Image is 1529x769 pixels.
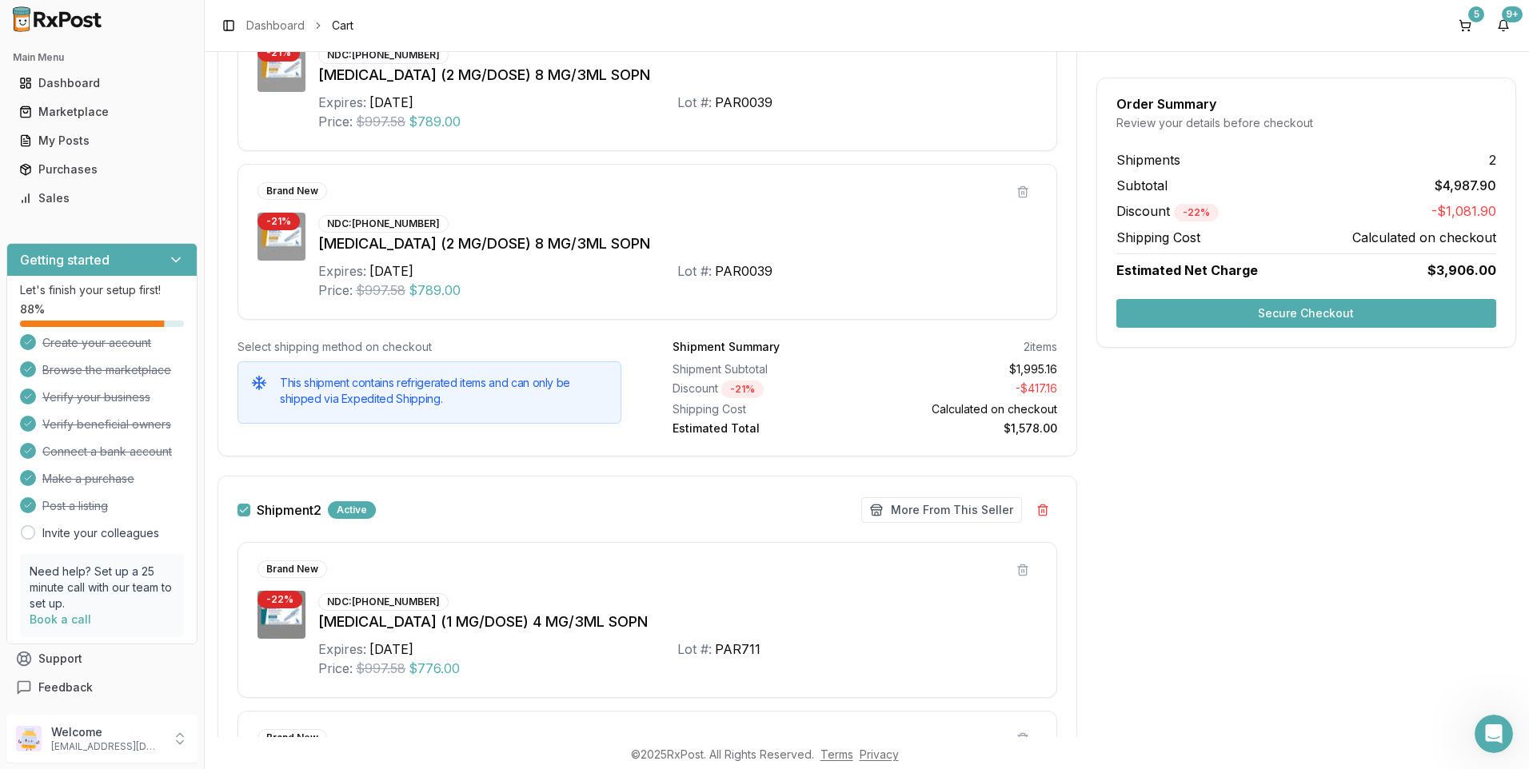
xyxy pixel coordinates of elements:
[409,659,460,678] span: $776.00
[369,261,413,281] div: [DATE]
[19,190,185,206] div: Sales
[1116,262,1258,278] span: Estimated Net Charge
[673,420,858,436] div: Estimated Total
[13,98,191,126] a: Marketplace
[1452,13,1478,38] button: 5
[861,497,1022,523] button: More From This Seller
[6,128,198,153] button: My Posts
[356,281,405,300] span: $997.58
[16,726,42,751] img: User avatar
[19,104,185,120] div: Marketplace
[257,591,302,608] div: - 22 %
[6,157,198,182] button: Purchases
[1116,115,1496,131] div: Review your details before checkout
[42,444,172,460] span: Connect a bank account
[871,401,1056,417] div: Calculated on checkout
[257,213,300,230] div: - 21 %
[318,281,353,300] div: Price:
[1116,176,1168,195] span: Subtotal
[1427,261,1496,280] span: $3,906.00
[318,659,353,678] div: Price:
[257,560,327,578] div: Brand New
[673,361,858,377] div: Shipment Subtotal
[42,498,108,514] span: Post a listing
[356,659,405,678] span: $997.58
[30,612,91,626] a: Book a call
[1116,150,1180,169] span: Shipments
[369,93,413,112] div: [DATE]
[13,126,191,155] a: My Posts
[871,381,1056,398] div: - $417.16
[6,6,109,32] img: RxPost Logo
[369,640,413,659] div: [DATE]
[257,504,321,516] label: Shipment 2
[318,640,366,659] div: Expires:
[20,250,110,269] h3: Getting started
[20,282,184,298] p: Let's finish your setup first!
[51,724,162,740] p: Welcome
[1468,6,1484,22] div: 5
[257,591,305,639] img: Ozempic (1 MG/DOSE) 4 MG/3ML SOPN
[19,161,185,177] div: Purchases
[318,215,449,233] div: NDC: [PHONE_NUMBER]
[871,361,1056,377] div: $1,995.16
[673,339,780,355] div: Shipment Summary
[257,44,300,62] div: - 21 %
[1435,176,1496,195] span: $4,987.90
[318,112,353,131] div: Price:
[409,112,461,131] span: $789.00
[13,69,191,98] a: Dashboard
[318,46,449,64] div: NDC: [PHONE_NUMBER]
[6,644,198,673] button: Support
[1116,203,1219,219] span: Discount
[318,593,449,611] div: NDC: [PHONE_NUMBER]
[13,155,191,184] a: Purchases
[6,99,198,125] button: Marketplace
[332,18,353,34] span: Cart
[677,261,712,281] div: Lot #:
[677,640,712,659] div: Lot #:
[19,133,185,149] div: My Posts
[318,261,366,281] div: Expires:
[42,335,151,351] span: Create your account
[20,301,45,317] span: 88 %
[1024,339,1057,355] div: 2 items
[13,51,191,64] h2: Main Menu
[257,729,327,747] div: Brand New
[238,339,621,355] div: Select shipping method on checkout
[42,389,150,405] span: Verify your business
[19,75,185,91] div: Dashboard
[1491,13,1516,38] button: 9+
[318,611,1037,633] div: [MEDICAL_DATA] (1 MG/DOSE) 4 MG/3ML SOPN
[715,261,772,281] div: PAR0039
[6,70,198,96] button: Dashboard
[246,18,305,34] a: Dashboard
[1116,299,1496,328] button: Secure Checkout
[715,640,761,659] div: PAR711
[257,182,327,200] div: Brand New
[820,747,853,761] a: Terms
[30,564,174,612] p: Need help? Set up a 25 minute call with our team to set up.
[673,381,858,398] div: Discount
[1116,228,1200,247] span: Shipping Cost
[860,747,899,761] a: Privacy
[673,401,858,417] div: Shipping Cost
[6,185,198,211] button: Sales
[1174,204,1219,221] div: - 22 %
[42,416,171,432] span: Verify beneficial owners
[871,420,1056,436] div: $1,578.00
[42,362,171,378] span: Browse the marketplace
[1352,228,1496,247] span: Calculated on checkout
[1489,150,1496,169] span: 2
[42,471,134,487] span: Make a purchase
[246,18,353,34] nav: breadcrumb
[1431,201,1496,221] span: -$1,081.90
[677,93,712,112] div: Lot #:
[42,525,159,541] a: Invite your colleagues
[715,93,772,112] div: PAR0039
[318,64,1037,86] div: [MEDICAL_DATA] (2 MG/DOSE) 8 MG/3ML SOPN
[409,281,461,300] span: $789.00
[257,44,305,92] img: Ozempic (2 MG/DOSE) 8 MG/3ML SOPN
[318,233,1037,255] div: [MEDICAL_DATA] (2 MG/DOSE) 8 MG/3ML SOPN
